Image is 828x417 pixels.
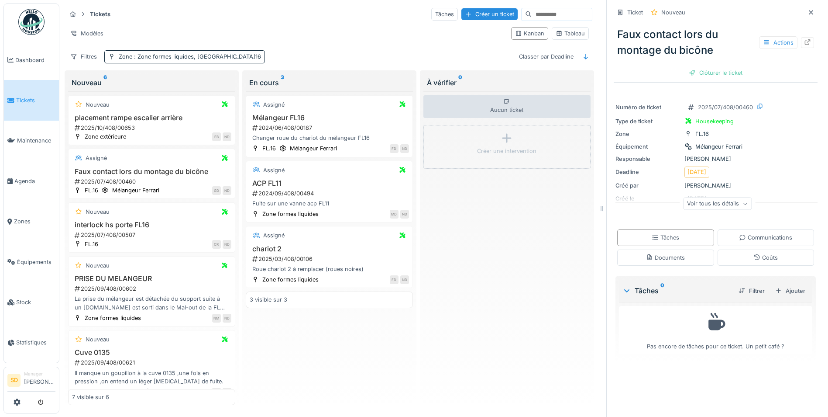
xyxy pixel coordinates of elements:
div: Classer par Deadline [515,50,577,63]
div: Il manque un goupillon à la cuve 0135 ,une fois en pression ,on entend un léger [MEDICAL_DATA] de... [72,369,231,386]
div: Aucun ticket [423,95,591,118]
div: FL.16 [262,144,276,153]
div: Zone formes liquides [85,314,141,322]
div: FD [390,144,399,153]
div: Équipement [615,142,681,151]
div: 2025/07/408/00507 [74,231,231,239]
div: EB [212,132,221,141]
div: 2025/07/408/00460 [74,177,231,186]
div: Créer une intervention [477,147,536,155]
div: ND [223,240,231,249]
div: Mélangeur Ferrari [290,144,337,153]
div: 2024/09/408/00494 [251,189,409,198]
div: Clôturer le ticket [685,67,746,79]
div: GD [212,186,221,195]
div: 2025/07/408/00460 [698,103,753,111]
span: Équipements [17,258,55,266]
div: ND [223,388,231,396]
div: Nouveau [86,101,110,109]
div: Nouveau [86,261,110,270]
a: Statistiques [4,323,59,363]
li: [PERSON_NAME] [24,371,55,389]
span: Stock [16,298,55,306]
div: Numéro de ticket [615,103,681,111]
div: Assigné [263,101,285,109]
div: 3 visible sur 3 [250,295,287,304]
div: La prise du mélangeur est détachée du support suite à un [DOMAIN_NAME] est sorti dans le Mal-out ... [72,295,231,311]
div: Tâches [622,285,732,296]
div: Nouveau [86,335,110,344]
span: Statistiques [16,338,55,347]
div: FL.16 [695,130,709,138]
div: [PERSON_NAME] [615,155,816,163]
div: Zone formes liquides [262,210,319,218]
a: Zones [4,202,59,242]
h3: Cuve 0135 [72,348,231,357]
h3: Faux contact lors du montage du bicône [72,167,231,176]
div: Créer un ticket [461,8,518,20]
div: À vérifier [427,77,587,88]
div: Changer roue du chariot du mélangeur FL16 [250,134,409,142]
div: Nouveau [86,208,110,216]
div: Roue chariot 2 à remplacer (roues noires) [250,265,409,273]
div: 2024/06/408/00187 [251,124,409,132]
div: Ticket [627,8,643,17]
span: Maintenance [17,136,55,145]
h3: Mélangeur FL16 [250,114,409,122]
h3: ACP FL11 [250,179,409,188]
div: Tâches [652,233,679,242]
div: ND [400,144,409,153]
div: [DATE] [687,168,706,176]
div: En cours [249,77,409,88]
div: ND [400,210,409,219]
div: Assigné [263,166,285,174]
div: Housekeeping [695,117,734,125]
div: Ajouter [772,285,809,297]
h3: placement rampe escalier arrière [72,114,231,122]
div: Deadline [615,168,681,176]
span: Dashboard [15,56,55,64]
sup: 3 [281,77,284,88]
a: Dashboard [4,40,59,80]
div: FL.16 [85,240,98,248]
div: CR [212,240,221,249]
div: 2025/09/408/00602 [74,285,231,293]
div: Tâches [431,8,458,21]
div: ND [400,275,409,284]
span: Zones [14,217,55,226]
div: ND [223,186,231,195]
div: Manager [24,371,55,377]
li: SD [7,374,21,387]
img: Badge_color-CXgf-gQk.svg [18,9,45,35]
h3: interlock hs porte FL16 [72,221,231,229]
div: NM [212,388,221,396]
a: Équipements [4,242,59,282]
div: Documents [646,254,685,262]
div: Kanban [515,29,544,38]
div: Mélangeur Ferrari [112,186,159,195]
div: FL.16 [85,186,98,195]
a: Maintenance [4,121,59,161]
div: Zone formes liquides [85,388,141,396]
h3: PRISE DU MELANGEUR [72,275,231,283]
a: Tickets [4,80,59,120]
div: Modèles [66,27,107,40]
div: Mélangeur Ferrari [695,142,742,151]
div: 7 visible sur 6 [72,393,109,401]
div: Nouveau [72,77,232,88]
div: Zone formes liquides [262,275,319,284]
div: ND [223,132,231,141]
div: Voir tous les détails [683,198,752,210]
div: Filtres [66,50,101,63]
sup: 0 [660,285,664,296]
div: Communications [739,233,792,242]
div: Responsable [615,155,681,163]
div: Filtrer [735,285,768,297]
span: Tickets [16,96,55,104]
div: Fuite sur une vanne acp FL11 [250,199,409,208]
a: Agenda [4,161,59,201]
sup: 0 [458,77,462,88]
div: Assigné [86,154,107,162]
span: : Zone formes liquides, [GEOGRAPHIC_DATA]16 [132,53,261,60]
div: Créé par [615,181,681,190]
